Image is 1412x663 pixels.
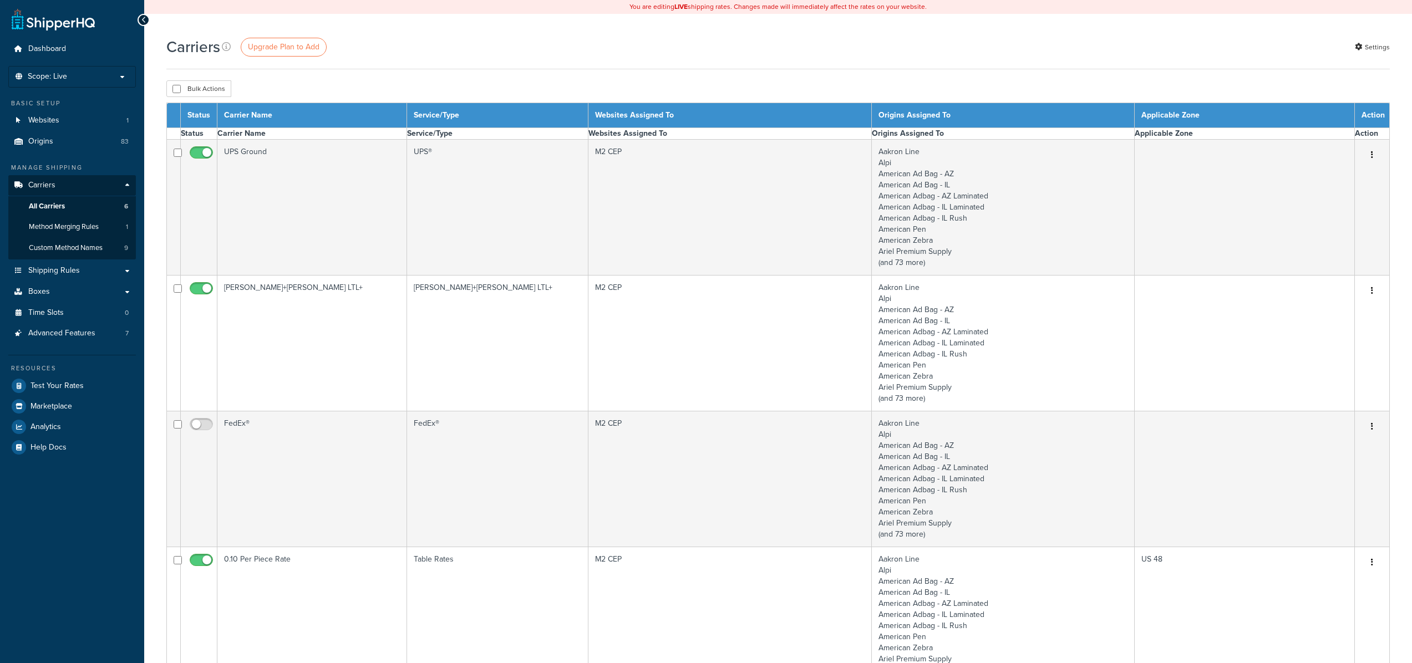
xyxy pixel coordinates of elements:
td: [PERSON_NAME]+[PERSON_NAME] LTL+ [407,276,588,411]
td: FedEx® [407,411,588,547]
a: Analytics [8,417,136,437]
button: Bulk Actions [166,80,231,97]
span: 1 [126,116,129,125]
th: Status [181,103,217,128]
a: Websites 1 [8,110,136,131]
span: Advanced Features [28,329,95,338]
td: Aakron Line Alpi American Ad Bag - AZ American Ad Bag - IL American Adbag - AZ Laminated American... [871,140,1134,276]
span: All Carriers [29,202,65,211]
td: M2 CEP [588,140,871,276]
th: Origins Assigned To [871,103,1134,128]
a: Time Slots 0 [8,303,136,323]
a: Marketplace [8,396,136,416]
b: LIVE [674,2,688,12]
span: Time Slots [28,308,64,318]
a: Boxes [8,282,136,302]
span: Help Docs [31,443,67,452]
li: Origins [8,131,136,152]
h1: Carriers [166,36,220,58]
span: Dashboard [28,44,66,54]
a: Help Docs [8,437,136,457]
th: Status [181,128,217,140]
a: Test Your Rates [8,376,136,396]
span: Custom Method Names [29,243,103,253]
th: Websites Assigned To [588,128,871,140]
span: Analytics [31,422,61,432]
li: Websites [8,110,136,131]
th: Service/Type [407,103,588,128]
th: Websites Assigned To [588,103,871,128]
a: Method Merging Rules 1 [8,217,136,237]
div: Basic Setup [8,99,136,108]
li: Advanced Features [8,323,136,344]
a: Dashboard [8,39,136,59]
td: M2 CEP [588,411,871,547]
td: M2 CEP [588,276,871,411]
th: Carrier Name [217,128,407,140]
a: Advanced Features 7 [8,323,136,344]
span: 1 [126,222,128,232]
span: 6 [124,202,128,211]
th: Action [1355,103,1390,128]
span: Origins [28,137,53,146]
a: Origins 83 [8,131,136,152]
td: [PERSON_NAME]+[PERSON_NAME] LTL+ [217,276,407,411]
td: Aakron Line Alpi American Ad Bag - AZ American Ad Bag - IL American Adbag - AZ Laminated American... [871,411,1134,547]
a: Upgrade Plan to Add [241,38,327,57]
span: Upgrade Plan to Add [248,41,319,53]
td: Aakron Line Alpi American Ad Bag - AZ American Ad Bag - IL American Adbag - AZ Laminated American... [871,276,1134,411]
a: Custom Method Names 9 [8,238,136,258]
li: Method Merging Rules [8,217,136,237]
li: All Carriers [8,196,136,217]
span: Carriers [28,181,55,190]
a: Carriers [8,175,136,196]
span: 83 [121,137,129,146]
th: Applicable Zone [1134,103,1354,128]
th: Service/Type [407,128,588,140]
td: UPS® [407,140,588,276]
li: Custom Method Names [8,238,136,258]
span: 7 [125,329,129,338]
div: Manage Shipping [8,163,136,172]
a: Shipping Rules [8,261,136,281]
th: Applicable Zone [1134,128,1354,140]
span: Test Your Rates [31,381,84,391]
span: Method Merging Rules [29,222,99,232]
th: Carrier Name [217,103,407,128]
a: All Carriers 6 [8,196,136,217]
span: Marketplace [31,402,72,411]
a: ShipperHQ Home [12,8,95,30]
div: Resources [8,364,136,373]
th: Origins Assigned To [871,128,1134,140]
span: Scope: Live [28,72,67,81]
th: Action [1355,128,1390,140]
span: Boxes [28,287,50,297]
li: Time Slots [8,303,136,323]
td: FedEx® [217,411,407,547]
span: Shipping Rules [28,266,80,276]
span: 0 [125,308,129,318]
a: Settings [1355,39,1390,55]
td: UPS Ground [217,140,407,276]
li: Carriers [8,175,136,259]
span: Websites [28,116,59,125]
span: 9 [124,243,128,253]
